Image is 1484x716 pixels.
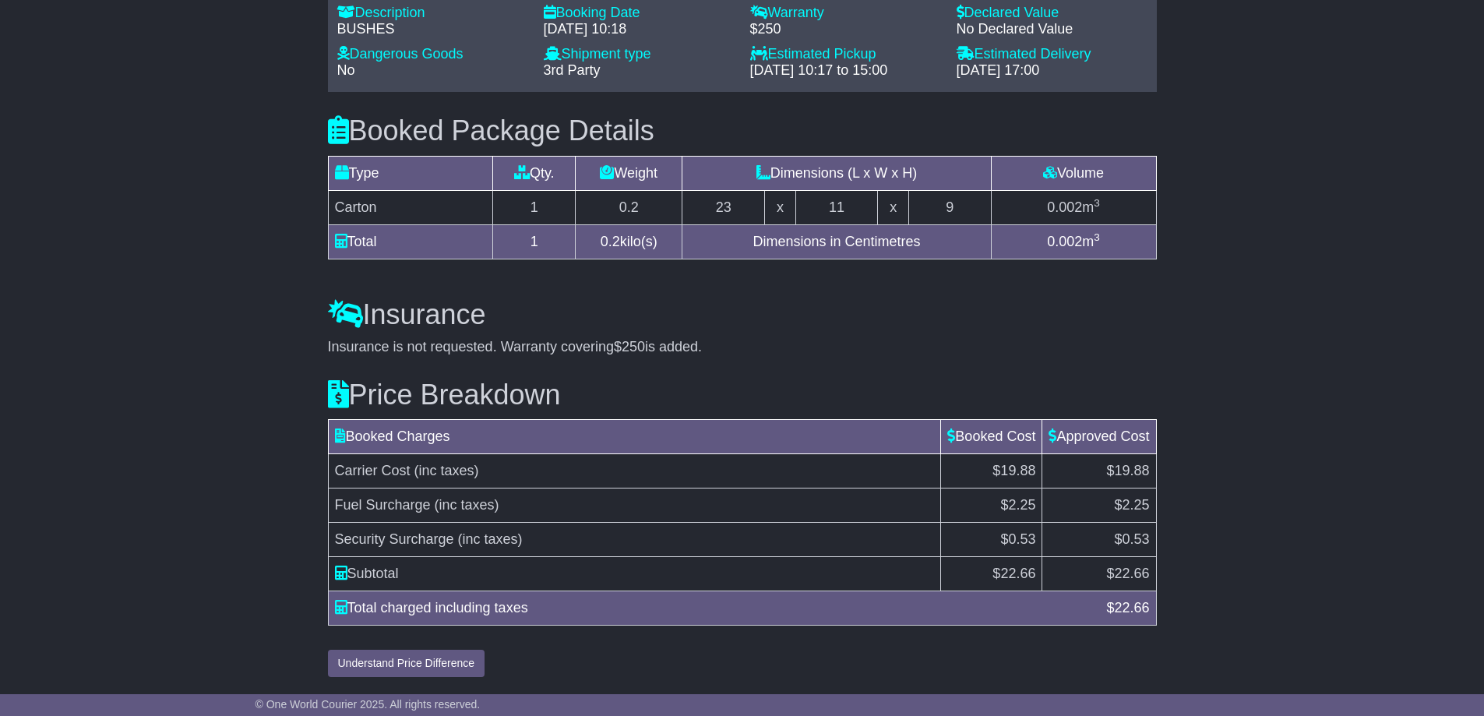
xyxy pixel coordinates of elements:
span: $2.25 [1000,497,1035,513]
div: $250 [750,21,941,38]
span: (inc taxes) [435,497,499,513]
div: BUSHES [337,21,528,38]
div: [DATE] 10:18 [544,21,735,38]
sup: 3 [1094,231,1100,243]
button: Understand Price Difference [328,650,485,677]
span: $0.53 [1114,531,1149,547]
div: Estimated Pickup [750,46,941,63]
div: Warranty [750,5,941,22]
div: Dangerous Goods [337,46,528,63]
span: 22.66 [1114,566,1149,581]
td: Dimensions in Centimetres [682,224,991,259]
span: $2.25 [1114,497,1149,513]
td: Qty. [493,156,576,190]
span: 0.002 [1047,234,1082,249]
td: Volume [991,156,1156,190]
td: Weight [576,156,682,190]
div: Description [337,5,528,22]
div: [DATE] 10:17 to 15:00 [750,62,941,79]
td: $ [1042,557,1156,591]
td: m [991,224,1156,259]
div: Total charged including taxes [327,598,1099,619]
td: 1 [493,190,576,224]
td: x [765,190,795,224]
span: 0.002 [1047,199,1082,215]
span: 22.66 [1000,566,1035,581]
span: $250 [614,339,645,354]
td: Subtotal [328,557,941,591]
span: $19.88 [992,463,1035,478]
div: Shipment type [544,46,735,63]
td: m [991,190,1156,224]
span: Security Surcharge [335,531,454,547]
span: Carrier Cost [335,463,411,478]
td: Carton [328,190,493,224]
h3: Booked Package Details [328,115,1157,146]
div: Booking Date [544,5,735,22]
span: © One World Courier 2025. All rights reserved. [256,698,481,711]
td: Booked Cost [941,420,1042,454]
span: 0.2 [601,234,620,249]
span: $0.53 [1000,531,1035,547]
td: Dimensions (L x W x H) [682,156,991,190]
div: Estimated Delivery [957,46,1147,63]
td: 1 [493,224,576,259]
td: kilo(s) [576,224,682,259]
span: (inc taxes) [414,463,479,478]
div: Insurance is not requested. Warranty covering is added. [328,339,1157,356]
td: Total [328,224,493,259]
td: 11 [795,190,878,224]
td: 23 [682,190,765,224]
td: $ [941,557,1042,591]
div: $ [1098,598,1157,619]
h3: Insurance [328,299,1157,330]
td: Approved Cost [1042,420,1156,454]
td: Booked Charges [328,420,941,454]
td: x [878,190,908,224]
span: $19.88 [1106,463,1149,478]
span: 22.66 [1114,600,1149,615]
div: No Declared Value [957,21,1147,38]
td: Type [328,156,493,190]
span: No [337,62,355,78]
td: 9 [908,190,991,224]
span: Fuel Surcharge [335,497,431,513]
h3: Price Breakdown [328,379,1157,411]
span: (inc taxes) [458,531,523,547]
span: 3rd Party [544,62,601,78]
div: [DATE] 17:00 [957,62,1147,79]
td: 0.2 [576,190,682,224]
sup: 3 [1094,197,1100,209]
div: Declared Value [957,5,1147,22]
